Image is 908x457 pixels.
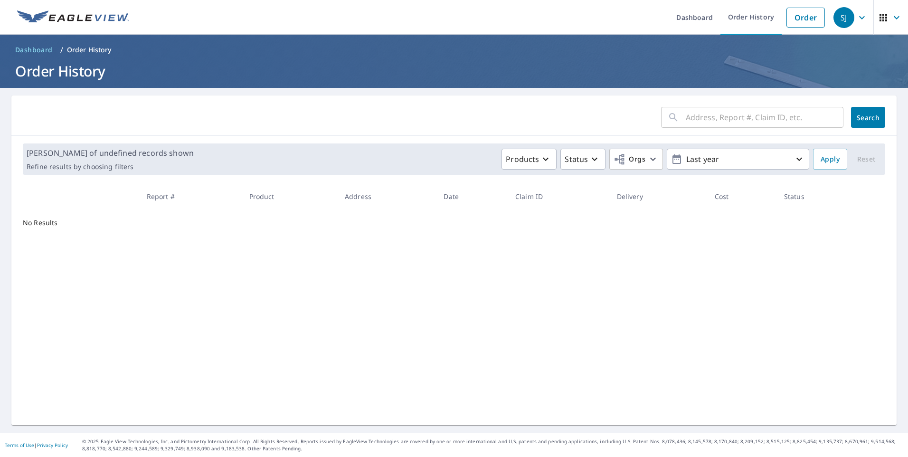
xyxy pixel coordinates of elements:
[27,162,194,171] p: Refine results by choosing filters
[707,182,776,210] th: Cost
[139,182,242,210] th: Report #
[5,442,68,448] p: |
[506,153,539,165] p: Products
[776,182,861,210] th: Status
[67,45,112,55] p: Order History
[609,149,663,170] button: Orgs
[60,44,63,56] li: /
[786,8,825,28] a: Order
[15,45,53,55] span: Dashboard
[609,182,707,210] th: Delivery
[242,182,337,210] th: Product
[37,442,68,448] a: Privacy Policy
[11,42,57,57] a: Dashboard
[667,149,809,170] button: Last year
[501,149,557,170] button: Products
[337,182,436,210] th: Address
[11,61,897,81] h1: Order History
[833,7,854,28] div: SJ
[17,10,129,25] img: EV Logo
[11,210,139,235] td: No Results
[436,182,508,210] th: Date
[82,438,903,452] p: © 2025 Eagle View Technologies, Inc. and Pictometry International Corp. All Rights Reserved. Repo...
[851,107,885,128] button: Search
[859,113,878,122] span: Search
[686,104,843,131] input: Address, Report #, Claim ID, etc.
[5,442,34,448] a: Terms of Use
[821,153,840,165] span: Apply
[682,151,794,168] p: Last year
[27,147,194,159] p: [PERSON_NAME] of undefined records shown
[614,153,645,165] span: Orgs
[565,153,588,165] p: Status
[11,42,897,57] nav: breadcrumb
[813,149,847,170] button: Apply
[560,149,605,170] button: Status
[508,182,609,210] th: Claim ID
